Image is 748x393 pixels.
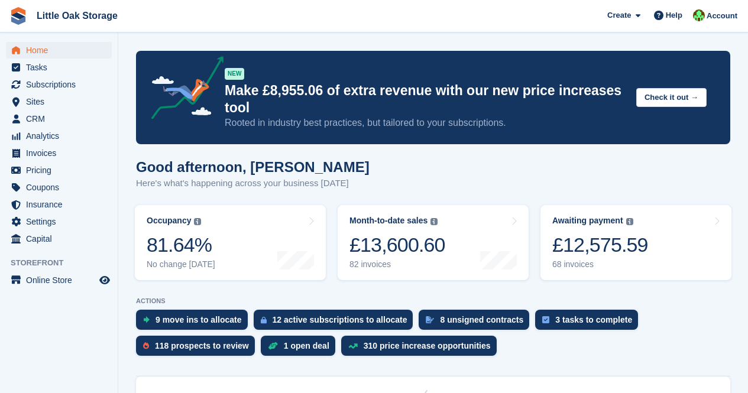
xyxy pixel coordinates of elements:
span: Coupons [26,179,97,196]
h1: Good afternoon, [PERSON_NAME] [136,159,370,175]
a: 310 price increase opportunities [341,336,503,362]
a: menu [6,196,112,213]
div: Occupancy [147,216,191,226]
span: Help [666,9,682,21]
span: CRM [26,111,97,127]
a: 8 unsigned contracts [419,310,535,336]
p: Make £8,955.06 of extra revenue with our new price increases tool [225,82,627,116]
span: Tasks [26,59,97,76]
span: Home [26,42,97,59]
img: Michael Aujla [693,9,705,21]
a: menu [6,213,112,230]
div: Month-to-date sales [349,216,428,226]
div: 82 invoices [349,259,445,269]
a: menu [6,59,112,76]
div: No change [DATE] [147,259,215,269]
div: 1 open deal [284,341,329,350]
div: £13,600.60 [349,233,445,257]
a: Month-to-date sales £13,600.60 82 invoices [338,205,529,280]
img: stora-icon-8386f47178a22dfd0bd8f6a31ec36ba5ce8667c1dd55bd0f319d3a0aa187defe.svg [9,7,27,25]
img: task-75834270c22a3079a89374b754ae025e5fb1db73e45f91037f5363f120a921f8.svg [542,316,549,323]
span: Pricing [26,162,97,178]
div: 9 move ins to allocate [156,315,242,324]
span: Insurance [26,196,97,213]
div: NEW [225,68,244,80]
span: Settings [26,213,97,230]
div: 118 prospects to review [155,341,249,350]
img: price-adjustments-announcement-icon-8257ccfd72463d97f412b2fc003d46551f7dbcb40ab6d574587a9cd5c0d94... [141,56,224,124]
img: price_increase_opportunities-93ffe204e8149a01c8c9dc8f82e8f89637d9d84a8eef4429ea346261dce0b2c0.svg [348,343,358,349]
a: 1 open deal [261,336,341,362]
img: icon-info-grey-7440780725fd019a000dd9b08b2336e03edf1995a4989e88bcd33f0948082b44.svg [626,218,633,225]
a: 3 tasks to complete [535,310,644,336]
span: Invoices [26,145,97,161]
a: 118 prospects to review [136,336,261,362]
img: active_subscription_to_allocate_icon-d502201f5373d7db506a760aba3b589e785aa758c864c3986d89f69b8ff3... [261,316,267,324]
img: move_ins_to_allocate_icon-fdf77a2bb77ea45bf5b3d319d69a93e2d87916cf1d5bf7949dd705db3b84f3ca.svg [143,316,150,323]
div: 12 active subscriptions to allocate [273,315,407,324]
a: menu [6,93,112,110]
span: Subscriptions [26,76,97,93]
span: Analytics [26,128,97,144]
span: Storefront [11,257,118,269]
span: Online Store [26,272,97,288]
div: Awaiting payment [552,216,623,226]
a: menu [6,162,112,178]
div: 310 price increase opportunities [364,341,491,350]
a: 12 active subscriptions to allocate [254,310,419,336]
a: menu [6,230,112,247]
a: menu [6,42,112,59]
a: Preview store [98,273,112,287]
span: Account [707,10,737,22]
a: menu [6,111,112,127]
a: menu [6,272,112,288]
img: contract_signature_icon-13c848040528278c33f63329250d36e43548de30e8caae1d1a13099fd9432cc5.svg [426,316,434,323]
p: Rooted in industry best practices, but tailored to your subscriptions. [225,116,627,129]
a: menu [6,128,112,144]
img: prospect-51fa495bee0391a8d652442698ab0144808aea92771e9ea1ae160a38d050c398.svg [143,342,149,349]
div: £12,575.59 [552,233,648,257]
div: 68 invoices [552,259,648,269]
button: Check it out → [636,88,707,108]
a: menu [6,145,112,161]
span: Create [607,9,631,21]
a: Little Oak Storage [32,6,122,25]
img: icon-info-grey-7440780725fd019a000dd9b08b2336e03edf1995a4989e88bcd33f0948082b44.svg [194,218,201,225]
img: deal-1b604bf984904fb50ccaf53a9ad4b4a5d6e5aea283cecdc64d6e3604feb123c2.svg [268,342,278,350]
div: 8 unsigned contracts [440,315,523,324]
a: Awaiting payment £12,575.59 68 invoices [540,205,731,280]
a: Occupancy 81.64% No change [DATE] [135,205,326,280]
div: 81.64% [147,233,215,257]
span: Capital [26,230,97,247]
p: Here's what's happening across your business [DATE] [136,177,370,190]
p: ACTIONS [136,297,730,305]
a: 9 move ins to allocate [136,310,254,336]
a: menu [6,179,112,196]
img: icon-info-grey-7440780725fd019a000dd9b08b2336e03edf1995a4989e88bcd33f0948082b44.svg [430,218,438,225]
div: 3 tasks to complete [555,315,632,324]
span: Sites [26,93,97,110]
a: menu [6,76,112,93]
